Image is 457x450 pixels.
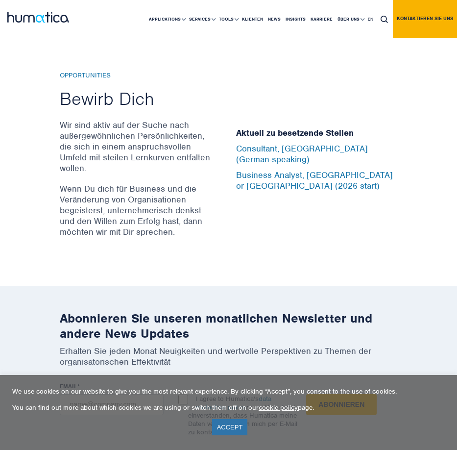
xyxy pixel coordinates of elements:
[335,0,365,38] a: Über uns
[365,0,376,38] a: EN
[283,0,308,38] a: Insights
[12,387,445,396] p: We use cookies on our website to give you the most relevant experience. By clicking “Accept”, you...
[240,0,265,38] a: Klienten
[146,0,187,38] a: Applications
[212,419,248,435] a: ACCEPT
[236,128,398,139] h5: Aktuell zu besetzende Stellen
[265,0,283,38] a: News
[60,72,212,80] h6: Opportunities
[60,346,398,367] p: Erhalten Sie jeden Monat Neuigkeiten und wertvolle Perspektiven zu Themen der organisatorischen E...
[381,16,388,23] img: search_icon
[216,0,240,38] a: Tools
[308,0,335,38] a: Karriere
[60,87,212,110] h2: Bewirb Dich
[60,311,398,341] h2: Abonnieren Sie unseren monatlichen Newsletter und andere News Updates
[60,183,212,237] p: Wenn Du dich für Business und die Veränderung von Organisationen begeisterst, unternehmerisch den...
[7,12,69,23] img: logo
[60,120,212,174] p: Wir sind aktiv auf der Suche nach außergewöhnlichen Persönlichkeiten, die sich in einem anspruchs...
[259,403,298,412] a: cookie policy
[236,170,393,191] a: Business Analyst, [GEOGRAPHIC_DATA] or [GEOGRAPHIC_DATA] (2026 start)
[236,143,368,165] a: Consultant, [GEOGRAPHIC_DATA] (German-speaking)
[368,16,373,22] span: EN
[12,403,445,412] p: You can find out more about which cookies we are using or switch them off on our page.
[187,0,216,38] a: Services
